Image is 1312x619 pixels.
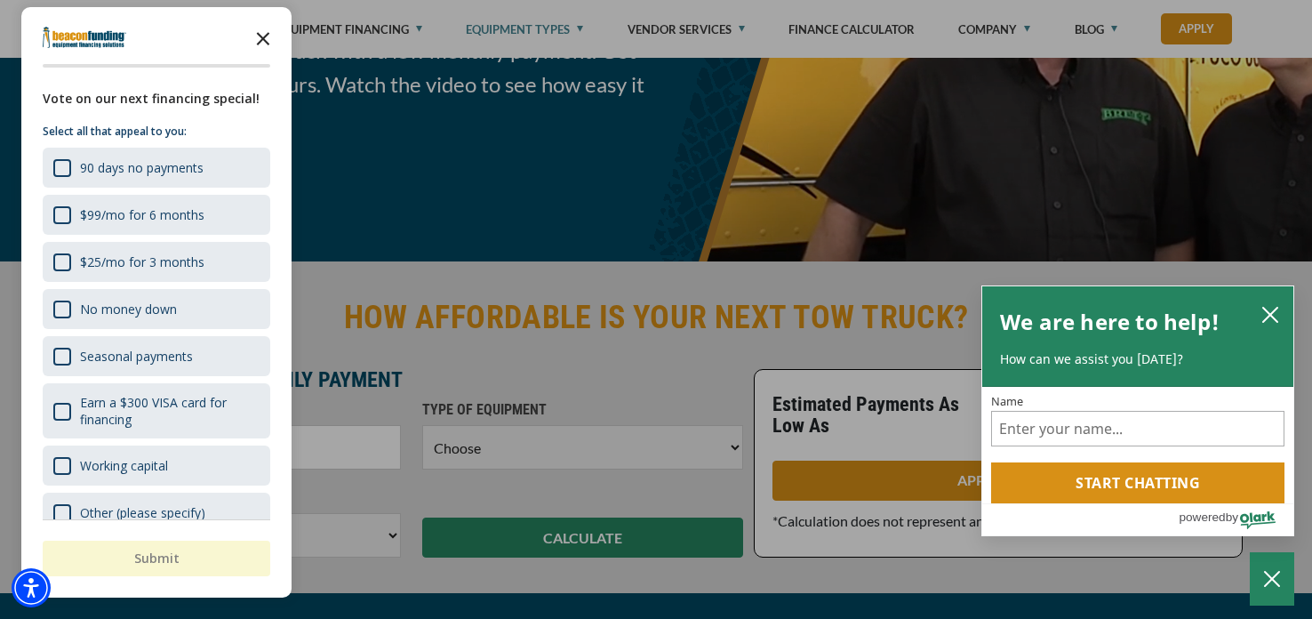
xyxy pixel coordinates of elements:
[43,242,270,282] div: $25/mo for 3 months
[80,504,205,521] div: Other (please specify)
[43,541,270,576] button: Submit
[43,195,270,235] div: $99/mo for 6 months
[43,89,270,109] div: Vote on our next financing special!
[80,301,177,318] div: No money down
[43,336,270,376] div: Seasonal payments
[1179,506,1225,528] span: powered
[1179,504,1293,535] a: Powered by Olark
[1000,304,1220,340] h2: We are here to help!
[1256,301,1284,326] button: close chatbox
[991,411,1284,446] input: Name
[80,348,193,365] div: Seasonal payments
[80,206,204,223] div: $99/mo for 6 months
[43,148,270,188] div: 90 days no payments
[43,446,270,486] div: Working capital
[245,20,281,55] button: Close the survey
[21,7,292,598] div: Survey
[1000,350,1276,368] p: How can we assist you [DATE]?
[43,27,126,48] img: Company logo
[80,394,260,428] div: Earn a $300 VISA card for financing
[1226,506,1238,528] span: by
[991,396,1284,407] label: Name
[43,289,270,329] div: No money down
[43,493,270,533] div: Other (please specify)
[80,159,204,176] div: 90 days no payments
[43,123,270,141] p: Select all that appeal to you:
[80,457,168,474] div: Working capital
[12,568,51,607] div: Accessibility Menu
[43,383,270,438] div: Earn a $300 VISA card for financing
[981,285,1294,536] div: olark chatbox
[991,462,1284,503] button: Start chatting
[1250,552,1294,606] button: Close Chatbox
[80,253,204,270] div: $25/mo for 3 months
